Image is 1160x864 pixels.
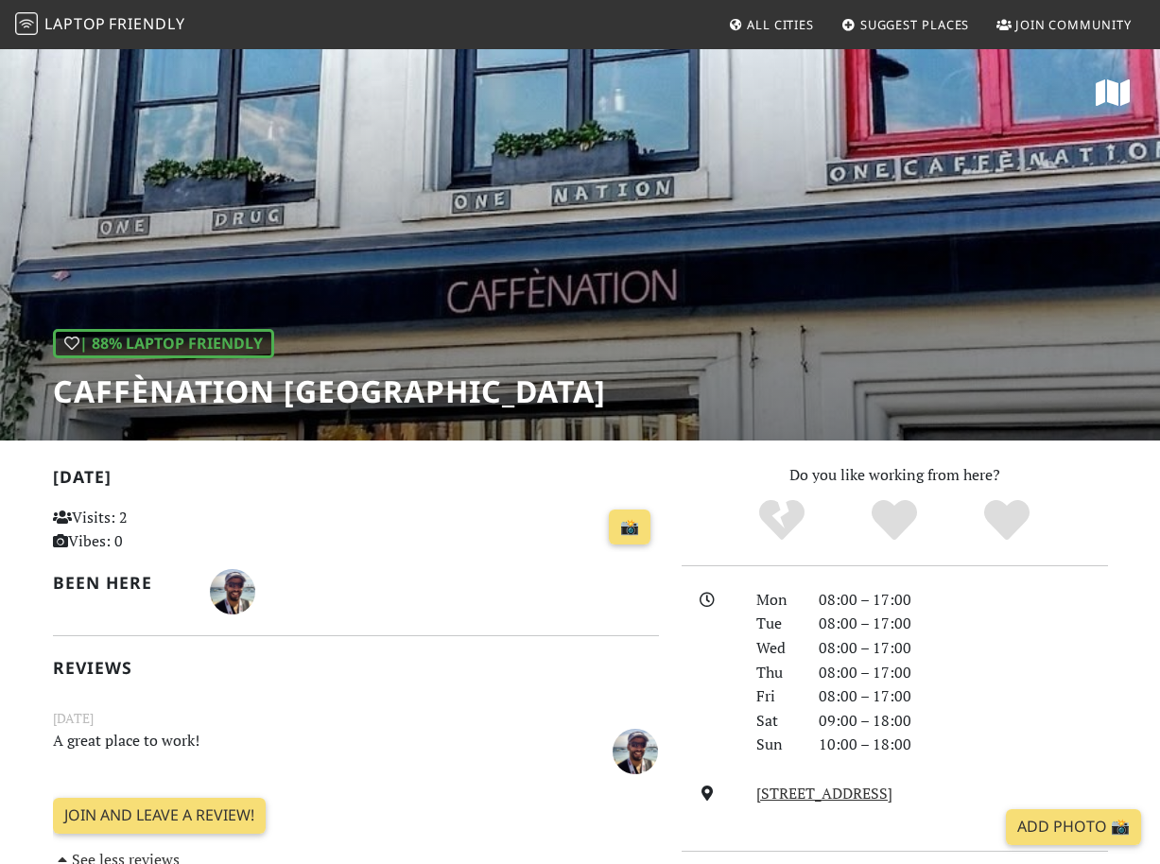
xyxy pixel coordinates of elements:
a: LaptopFriendly LaptopFriendly [15,9,185,42]
span: Join Community [1015,16,1132,33]
a: Suggest Places [834,8,978,42]
div: Thu [745,661,807,685]
div: Sat [745,709,807,734]
span: Carlos Monteiro [210,579,255,600]
p: Visits: 2 Vibes: 0 [53,506,240,554]
div: 08:00 – 17:00 [807,636,1119,661]
div: Definitely! [950,497,1063,544]
h1: Caffènation [GEOGRAPHIC_DATA] [53,373,606,409]
div: Yes [839,497,951,544]
span: Carlos Monteiro [613,739,658,760]
div: Wed [745,636,807,661]
div: Sun [745,733,807,757]
small: [DATE] [42,708,670,729]
div: 08:00 – 17:00 [807,588,1119,613]
span: All Cities [747,16,814,33]
a: Add Photo 📸 [1006,809,1141,845]
h2: Reviews [53,658,659,678]
img: 1065-carlos.jpg [210,569,255,614]
div: 08:00 – 17:00 [807,612,1119,636]
div: 09:00 – 18:00 [807,709,1119,734]
div: 08:00 – 17:00 [807,661,1119,685]
h2: [DATE] [53,467,659,494]
div: No [726,497,839,544]
a: 📸 [609,510,650,545]
div: Tue [745,612,807,636]
p: Do you like working from here? [682,463,1108,488]
div: 08:00 – 17:00 [807,684,1119,709]
p: A great place to work! [42,729,565,771]
div: | 88% Laptop Friendly [53,329,274,359]
div: Fri [745,684,807,709]
span: Laptop [44,13,106,34]
a: Join Community [989,8,1139,42]
div: Mon [745,588,807,613]
span: Friendly [109,13,184,34]
div: 10:00 – 18:00 [807,733,1119,757]
img: 1065-carlos.jpg [613,729,658,774]
h2: Been here [53,573,187,593]
span: Suggest Places [860,16,970,33]
a: Join and leave a review! [53,798,266,834]
a: [STREET_ADDRESS] [756,783,892,804]
img: LaptopFriendly [15,12,38,35]
a: All Cities [720,8,822,42]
